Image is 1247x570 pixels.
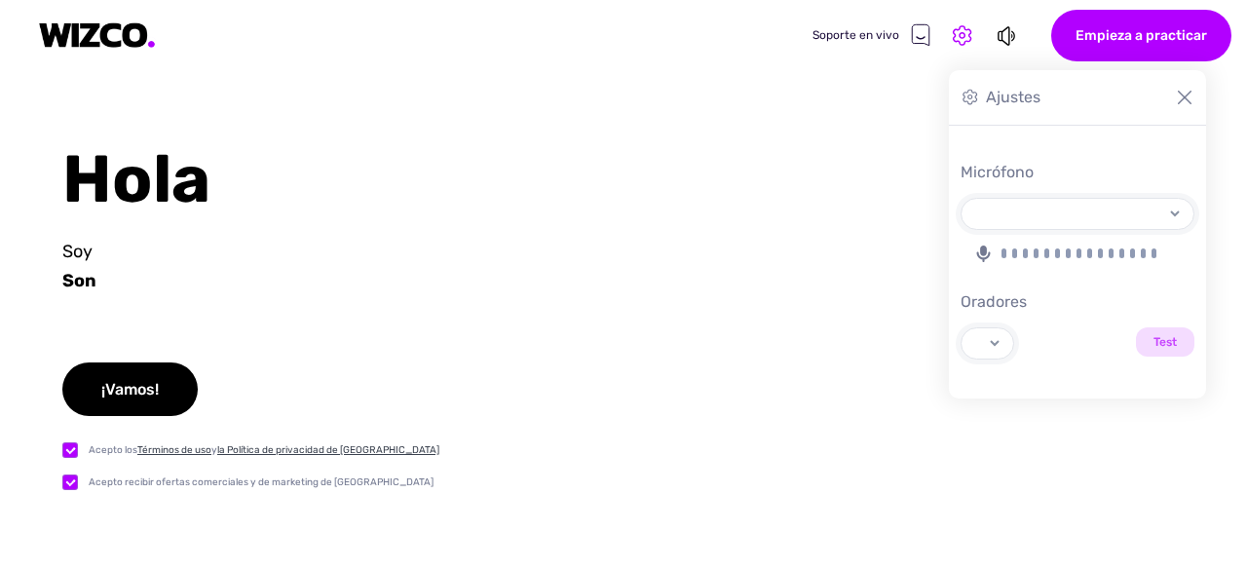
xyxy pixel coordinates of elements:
[961,292,1027,311] font: Oradores
[62,139,210,218] font: Hola
[211,444,217,456] font: y
[39,22,156,49] img: logo
[962,199,1183,229] select: Micrófono
[101,380,159,399] font: ¡Vamos!
[1136,327,1194,357] input: Oradores
[961,163,1034,181] font: Micrófono
[89,444,137,456] font: Acepto los
[812,28,899,42] font: Soporte en vivo
[1076,27,1207,44] font: Empieza a practicar
[217,444,439,456] a: la Política de privacidad de [GEOGRAPHIC_DATA]
[1175,88,1194,107] img: close_gray.23f23610.svg
[962,328,1002,359] select: Oradores
[986,88,1040,106] font: Ajustes
[137,444,211,456] a: Términos de uso
[89,476,434,488] font: Acepto recibir ofertas comerciales y de marketing de [GEOGRAPHIC_DATA]
[62,270,96,291] font: Son
[62,241,93,262] font: Soy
